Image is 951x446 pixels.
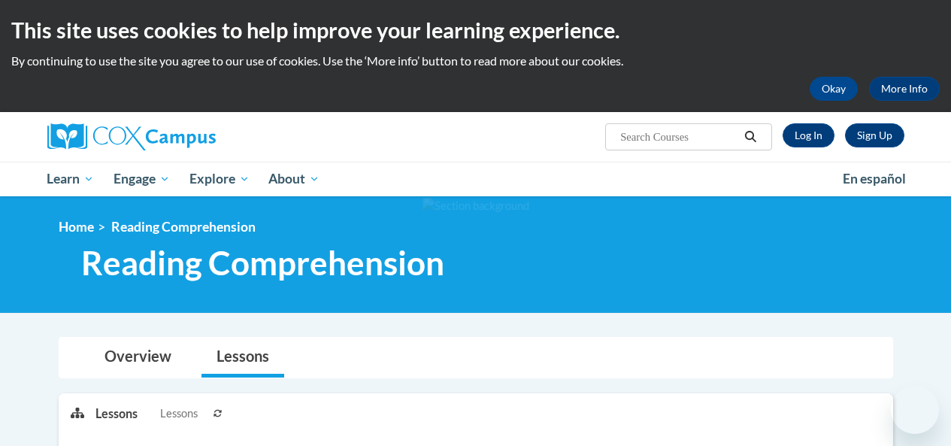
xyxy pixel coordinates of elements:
span: En español [843,171,906,187]
a: Register [845,123,904,147]
span: Reading Comprehension [111,219,256,235]
a: En español [833,163,916,195]
a: Explore [180,162,259,196]
p: Lessons [95,405,138,422]
a: Cox Campus [47,123,318,150]
a: Lessons [201,338,284,378]
iframe: Button to launch messaging window [891,386,939,434]
a: Engage [104,162,180,196]
span: Engage [114,170,170,188]
a: Log In [783,123,834,147]
span: Reading Comprehension [81,243,444,283]
a: Learn [38,162,104,196]
span: Explore [189,170,250,188]
h2: This site uses cookies to help improve your learning experience. [11,15,940,45]
img: Cox Campus [47,123,216,150]
button: Okay [810,77,858,101]
p: By continuing to use the site you agree to our use of cookies. Use the ‘More info’ button to read... [11,53,940,69]
span: Lessons [160,405,198,422]
span: About [268,170,320,188]
a: About [259,162,329,196]
input: Search Courses [619,128,739,146]
button: Search [739,128,762,146]
a: Home [59,219,94,235]
img: Section background [422,198,529,214]
a: Overview [89,338,186,378]
span: Learn [47,170,94,188]
a: More Info [869,77,940,101]
div: Main menu [36,162,916,196]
